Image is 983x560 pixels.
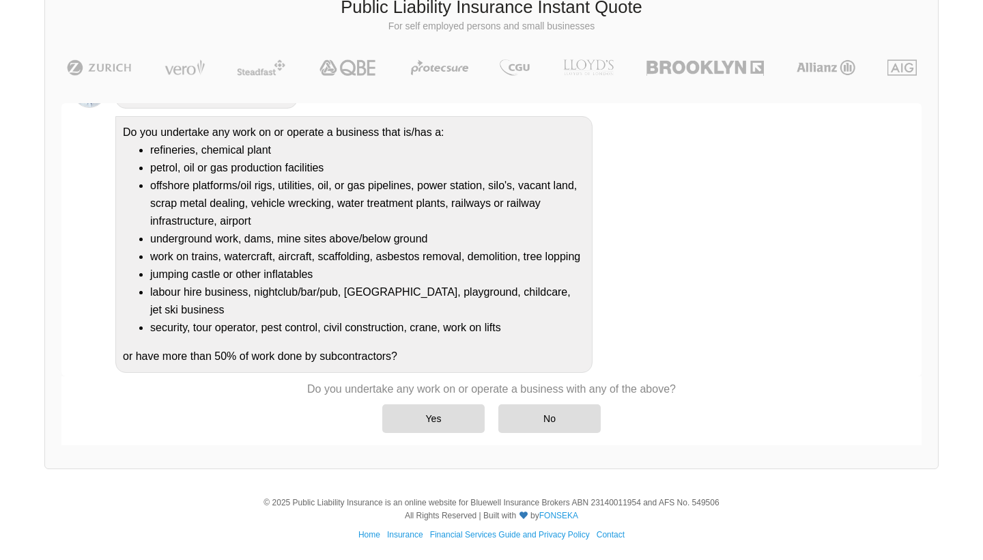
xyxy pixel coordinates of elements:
li: refineries, chemical plant [150,141,585,159]
div: Yes [382,404,485,433]
img: Protecsure | Public Liability Insurance [405,59,474,76]
li: security, tour operator, pest control, civil construction, crane, work on lifts [150,319,585,337]
li: labour hire business, nightclub/bar/pub, [GEOGRAPHIC_DATA], playground, childcare, jet ski business [150,283,585,319]
img: Allianz | Public Liability Insurance [790,59,862,76]
div: No [498,404,601,433]
img: Steadfast | Public Liability Insurance [231,59,291,76]
div: Do you undertake any work on or operate a business that is/has a: or have more than 50% of work d... [115,116,593,373]
a: FONSEKA [539,511,578,520]
img: QBE | Public Liability Insurance [311,59,385,76]
a: Home [358,530,380,540]
img: Zurich | Public Liability Insurance [61,59,138,76]
img: Vero | Public Liability Insurance [158,59,211,76]
li: jumping castle or other inflatables [150,266,585,283]
img: CGU | Public Liability Insurance [494,59,535,76]
a: Insurance [387,530,423,540]
a: Contact [597,530,625,540]
img: LLOYD's | Public Liability Insurance [556,59,621,76]
p: Do you undertake any work on or operate a business with any of the above? [307,382,676,397]
li: work on trains, watercraft, aircraft, scaffolding, asbestos removal, demolition, tree lopping [150,248,585,266]
li: underground work, dams, mine sites above/below ground [150,230,585,248]
a: Financial Services Guide and Privacy Policy [430,530,590,540]
li: offshore platforms/oil rigs, utilities, oil, or gas pipelines, power station, silo's, vacant land... [150,177,585,230]
img: AIG | Public Liability Insurance [882,59,922,76]
li: petrol, oil or gas production facilities [150,159,585,177]
p: For self employed persons and small businesses [55,20,928,33]
img: Brooklyn | Public Liability Insurance [641,59,769,76]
